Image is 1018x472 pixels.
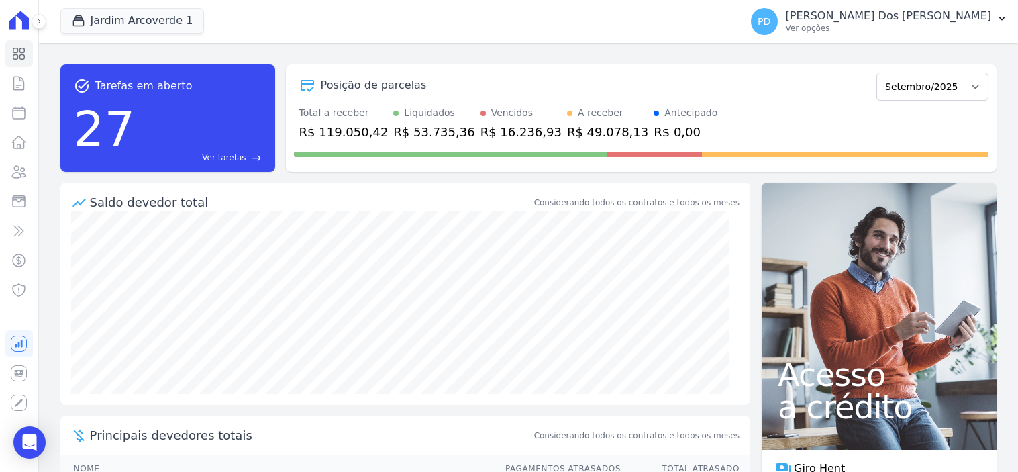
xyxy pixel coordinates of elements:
span: Acesso [778,359,980,391]
div: Saldo devedor total [90,193,531,211]
span: task_alt [74,78,90,94]
span: Ver tarefas [202,152,246,164]
div: Vencidos [491,106,533,120]
div: Considerando todos os contratos e todos os meses [534,197,740,209]
p: Ver opções [786,23,991,34]
div: Liquidados [404,106,455,120]
div: Antecipado [664,106,717,120]
span: east [252,153,262,163]
span: Tarefas em aberto [95,78,193,94]
div: Total a receber [299,106,389,120]
p: [PERSON_NAME] Dos [PERSON_NAME] [786,9,991,23]
span: Principais devedores totais [90,426,531,444]
span: a crédito [778,391,980,423]
button: PD [PERSON_NAME] Dos [PERSON_NAME] Ver opções [740,3,1018,40]
div: R$ 49.078,13 [567,123,648,141]
a: Ver tarefas east [140,152,261,164]
div: R$ 16.236,93 [480,123,562,141]
button: Jardim Arcoverde 1 [60,8,205,34]
div: Posição de parcelas [321,77,427,93]
div: R$ 0,00 [654,123,717,141]
span: Considerando todos os contratos e todos os meses [534,430,740,442]
div: A receber [578,106,623,120]
div: 27 [74,94,136,164]
span: PD [758,17,770,26]
div: Open Intercom Messenger [13,426,46,459]
div: R$ 119.050,42 [299,123,389,141]
div: R$ 53.735,36 [393,123,474,141]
